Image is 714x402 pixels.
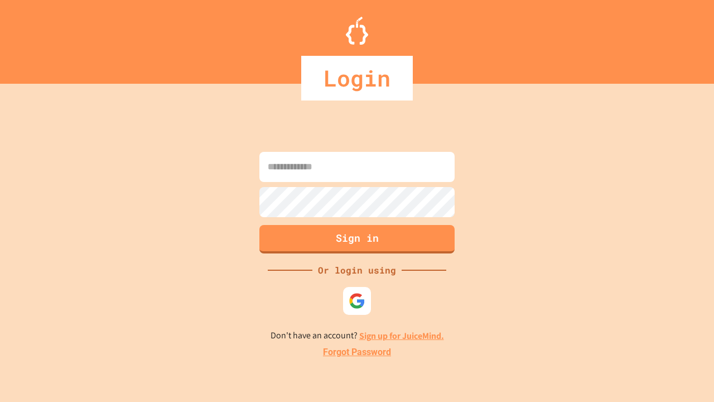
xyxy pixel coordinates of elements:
[349,293,365,309] img: google-icon.svg
[301,56,413,100] div: Login
[359,330,444,342] a: Sign up for JuiceMind.
[271,329,444,343] p: Don't have an account?
[259,225,455,253] button: Sign in
[346,17,368,45] img: Logo.svg
[312,264,402,277] div: Or login using
[323,346,391,359] a: Forgot Password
